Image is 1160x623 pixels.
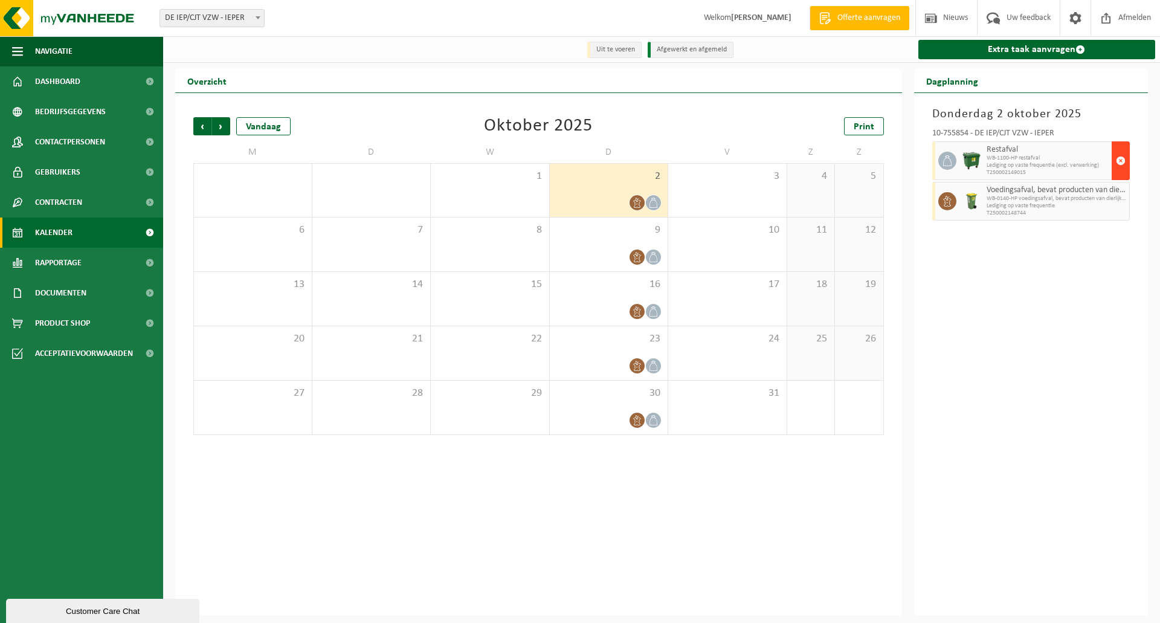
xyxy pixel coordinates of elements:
[556,387,662,400] span: 30
[318,224,425,237] span: 7
[674,224,781,237] span: 10
[35,36,72,66] span: Navigatie
[844,117,884,135] a: Print
[932,105,1130,123] h3: Donderdag 2 oktober 2025
[962,152,981,170] img: WB-1100-HPE-GN-01
[35,66,80,97] span: Dashboard
[160,10,264,27] span: DE IEP/CJT VZW - IEPER
[914,69,990,92] h2: Dagplanning
[431,141,550,163] td: W
[787,141,836,163] td: Z
[175,69,239,92] h2: Overzicht
[556,278,662,291] span: 16
[200,224,306,237] span: 6
[587,42,642,58] li: Uit te voeren
[918,40,1156,59] a: Extra taak aanvragen
[841,332,877,346] span: 26
[193,117,211,135] span: Vorige
[987,145,1109,155] span: Restafval
[987,162,1109,169] span: Lediging op vaste frequentie (excl. verwerking)
[854,122,874,132] span: Print
[437,224,543,237] span: 8
[236,117,291,135] div: Vandaag
[841,224,877,237] span: 12
[318,278,425,291] span: 14
[35,97,106,127] span: Bedrijfsgegevens
[35,127,105,157] span: Contactpersonen
[987,169,1109,176] span: T250002149015
[437,278,543,291] span: 15
[674,170,781,183] span: 3
[793,332,829,346] span: 25
[556,332,662,346] span: 23
[312,141,431,163] td: D
[810,6,909,30] a: Offerte aanvragen
[987,186,1127,195] span: Voedingsafval, bevat producten van dierlijke oorsprong, onverpakt, categorie 3
[987,155,1109,162] span: WB-1100-HP restafval
[674,278,781,291] span: 17
[674,332,781,346] span: 24
[556,224,662,237] span: 9
[35,187,82,218] span: Contracten
[987,202,1127,210] span: Lediging op vaste frequentie
[841,278,877,291] span: 19
[200,332,306,346] span: 20
[674,387,781,400] span: 31
[834,12,903,24] span: Offerte aanvragen
[35,308,90,338] span: Product Shop
[6,596,202,623] iframe: chat widget
[835,141,883,163] td: Z
[159,9,265,27] span: DE IEP/CJT VZW - IEPER
[484,117,593,135] div: Oktober 2025
[212,117,230,135] span: Volgende
[318,387,425,400] span: 28
[841,170,877,183] span: 5
[200,278,306,291] span: 13
[987,195,1127,202] span: WB-0140-HP voedingsafval, bevat producten van dierlijke oors
[437,387,543,400] span: 29
[648,42,733,58] li: Afgewerkt en afgemeld
[35,248,82,278] span: Rapportage
[193,141,312,163] td: M
[793,278,829,291] span: 18
[731,13,791,22] strong: [PERSON_NAME]
[35,278,86,308] span: Documenten
[556,170,662,183] span: 2
[793,170,829,183] span: 4
[987,210,1127,217] span: T250002148744
[793,224,829,237] span: 11
[550,141,669,163] td: D
[200,387,306,400] span: 27
[318,332,425,346] span: 21
[35,338,133,369] span: Acceptatievoorwaarden
[35,157,80,187] span: Gebruikers
[932,129,1130,141] div: 10-755854 - DE IEP/CJT VZW - IEPER
[437,332,543,346] span: 22
[437,170,543,183] span: 1
[35,218,72,248] span: Kalender
[668,141,787,163] td: V
[962,192,981,210] img: WB-0140-HPE-GN-50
